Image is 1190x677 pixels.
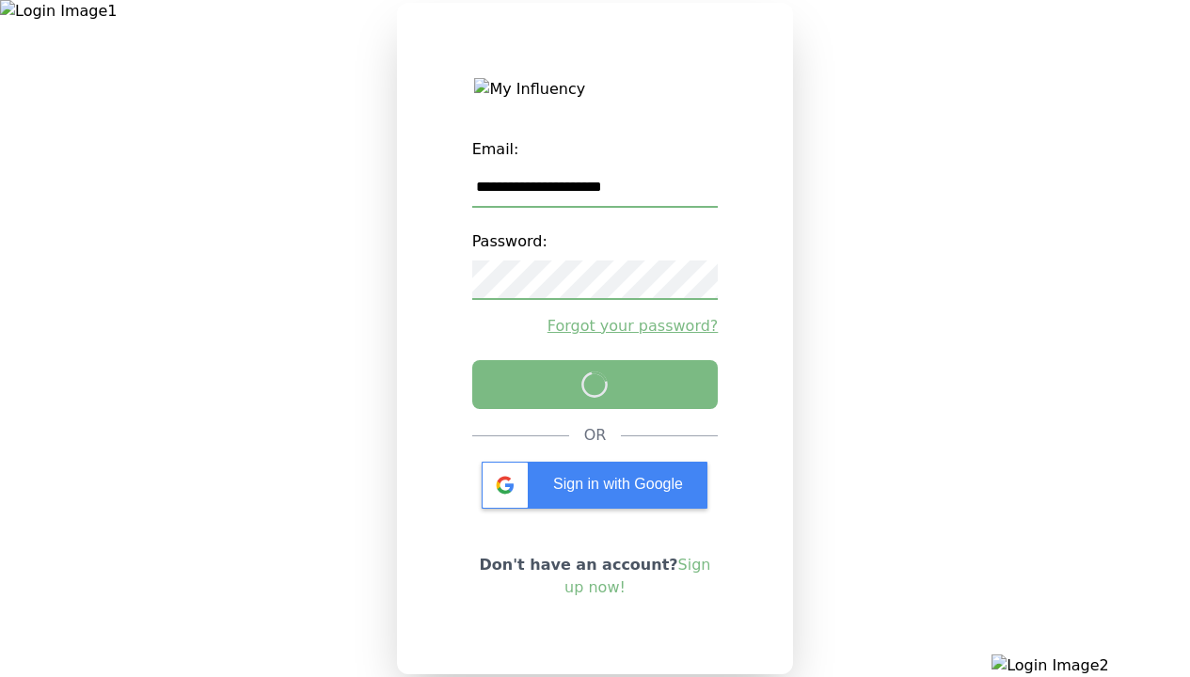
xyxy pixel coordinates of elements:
span: Sign in with Google [553,476,683,492]
label: Email: [472,131,719,168]
img: Login Image2 [992,654,1190,677]
a: Forgot your password? [472,315,719,338]
label: Password: [472,223,719,260]
p: Don't have an account? [472,554,719,599]
div: Sign in with Google [482,462,707,509]
img: My Influency [474,78,715,101]
div: OR [584,424,607,447]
